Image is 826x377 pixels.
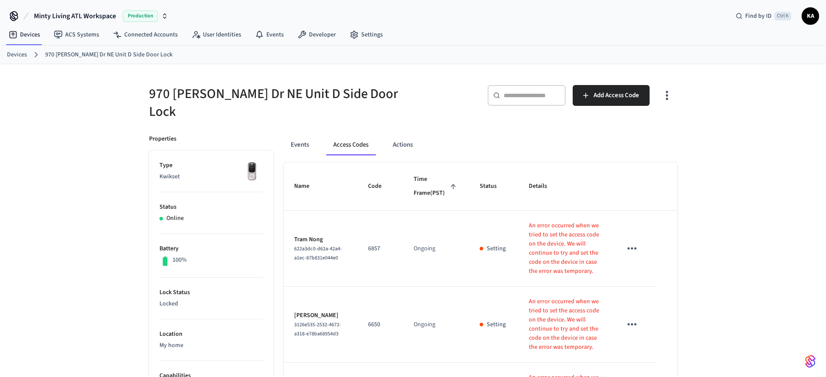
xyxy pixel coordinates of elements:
[480,180,508,193] span: Status
[291,27,343,43] a: Developer
[745,12,772,20] span: Find by ID
[294,235,348,244] p: Tram Nong
[7,50,27,59] a: Devices
[159,203,263,212] p: Status
[529,221,601,276] p: An error occurred when we tried to set the access code on the device. We will continue to try and...
[159,330,263,339] p: Location
[159,341,263,350] p: My home
[774,12,791,20] span: Ctrl K
[248,27,291,43] a: Events
[159,288,263,297] p: Lock Status
[185,27,248,43] a: User Identities
[241,161,263,183] img: Yale Assure Touchscreen Wifi Smart Lock, Satin Nickel, Front
[386,134,420,155] button: Actions
[368,320,393,329] p: 6650
[284,134,316,155] button: Events
[2,27,47,43] a: Devices
[106,27,185,43] a: Connected Accounts
[294,180,321,193] span: Name
[294,245,342,262] span: 622a3dc0-d62a-42a4-a1ec-87b831e044e0
[159,244,263,253] p: Battery
[166,214,184,223] p: Online
[159,299,263,308] p: Locked
[47,27,106,43] a: ACS Systems
[529,180,558,193] span: Details
[294,321,341,338] span: 3126e535-2532-4672-a318-e78ba68954d3
[403,287,469,363] td: Ongoing
[414,173,459,200] span: Time Frame(PST)
[368,244,393,253] p: 6857
[159,161,263,170] p: Type
[594,90,639,101] span: Add Access Code
[368,180,393,193] span: Code
[487,244,506,253] p: Setting
[573,85,650,106] button: Add Access Code
[123,10,158,22] span: Production
[529,297,601,352] p: An error occurred when we tried to set the access code on the device. We will continue to try and...
[149,134,176,144] p: Properties
[343,27,390,43] a: Settings
[403,211,469,287] td: Ongoing
[729,8,798,24] div: Find by IDCtrl K
[34,11,116,21] span: Minty Living ATL Workspace
[149,85,408,121] h5: 970 [PERSON_NAME] Dr NE Unit D Side Door Lock
[294,311,348,320] p: [PERSON_NAME]
[45,50,172,59] a: 970 [PERSON_NAME] Dr NE Unit D Side Door Lock
[803,8,818,24] span: KA
[487,320,506,329] p: Setting
[172,256,187,265] p: 100%
[326,134,375,155] button: Access Codes
[159,172,263,181] p: Kwikset
[802,7,819,25] button: KA
[805,354,816,368] img: SeamLogoGradient.69752ec5.svg
[284,134,677,155] div: ant example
